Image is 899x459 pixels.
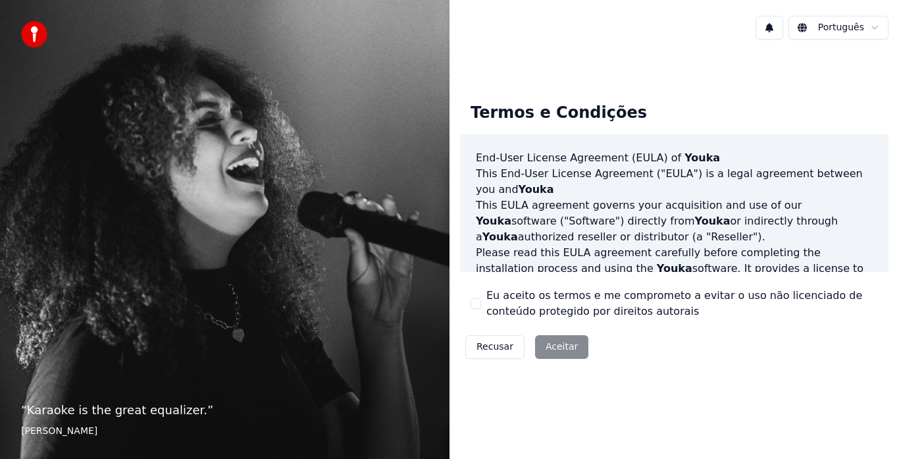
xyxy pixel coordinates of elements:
[476,166,873,198] p: This End-User License Agreement ("EULA") is a legal agreement between you and
[519,183,554,196] span: Youka
[684,151,720,164] span: Youka
[695,215,731,227] span: Youka
[476,150,873,166] h3: End-User License Agreement (EULA) of
[482,230,518,243] span: Youka
[21,21,47,47] img: youka
[657,262,692,275] span: Youka
[486,288,878,319] label: Eu aceito os termos e me comprometo a evitar o uso não licenciado de conteúdo protegido por direi...
[476,198,873,245] p: This EULA agreement governs your acquisition and use of our software ("Software") directly from o...
[21,425,428,438] footer: [PERSON_NAME]
[465,335,525,359] button: Recusar
[21,401,428,419] p: “ Karaoke is the great equalizer. ”
[460,92,657,134] div: Termos e Condições
[476,245,873,308] p: Please read this EULA agreement carefully before completing the installation process and using th...
[476,215,511,227] span: Youka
